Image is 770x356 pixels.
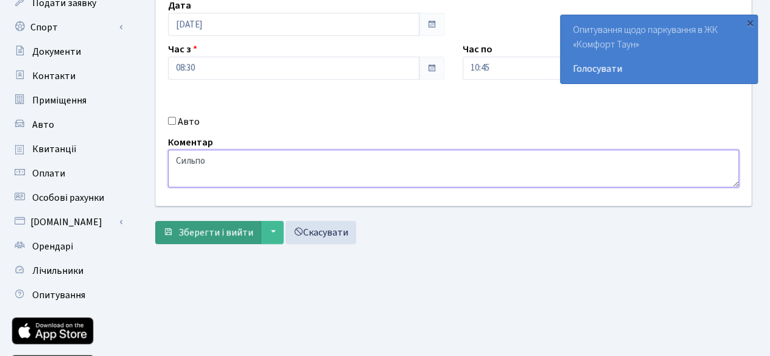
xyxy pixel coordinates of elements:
span: Квитанції [32,142,77,156]
div: Опитування щодо паркування в ЖК «Комфорт Таун» [561,15,757,83]
a: Приміщення [6,88,128,113]
span: Приміщення [32,94,86,107]
span: Зберегти і вийти [178,226,253,239]
span: Контакти [32,69,75,83]
a: Оплати [6,161,128,186]
div: × [744,16,756,29]
label: Коментар [168,135,213,150]
a: Контакти [6,64,128,88]
span: Документи [32,45,81,58]
a: Опитування [6,283,128,307]
span: Орендарі [32,240,73,253]
a: Скасувати [285,221,356,244]
span: Оплати [32,167,65,180]
span: Опитування [32,288,85,302]
span: Особові рахунки [32,191,104,204]
a: [DOMAIN_NAME] [6,210,128,234]
button: Зберегти і вийти [155,221,261,244]
label: Авто [178,114,200,129]
a: Документи [6,40,128,64]
label: Час з [168,42,197,57]
span: Авто [32,118,54,131]
span: Лічильники [32,264,83,277]
a: Спорт [6,15,128,40]
a: Авто [6,113,128,137]
a: Голосувати [573,61,745,76]
label: Час по [463,42,492,57]
a: Квитанції [6,137,128,161]
a: Особові рахунки [6,186,128,210]
a: Орендарі [6,234,128,259]
a: Лічильники [6,259,128,283]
